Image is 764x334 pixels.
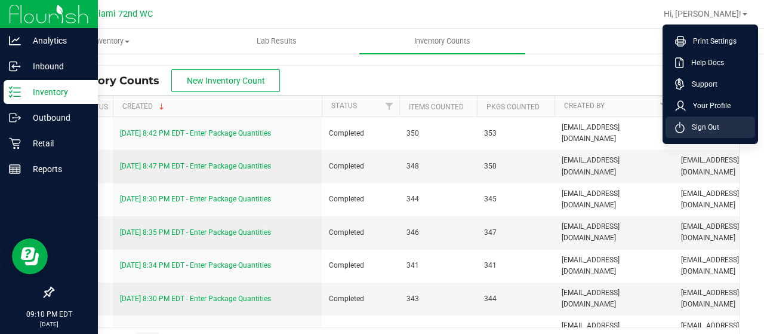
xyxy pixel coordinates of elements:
[194,29,359,54] a: Lab Results
[329,260,392,271] span: Completed
[486,103,540,111] a: Pkgs Counted
[398,36,486,47] span: Inventory Counts
[484,161,547,172] span: 350
[562,155,667,177] span: [EMAIL_ADDRESS][DOMAIN_NAME]
[91,9,153,19] span: Miami 72nd WC
[120,295,271,303] a: [DATE] 8:30 PM EDT - Enter Package Quantities
[9,163,21,175] inline-svg: Reports
[21,85,93,99] p: Inventory
[654,96,674,117] a: Filter
[9,35,21,47] inline-svg: Analytics
[331,102,357,110] a: Status
[21,59,93,73] p: Inbound
[62,74,171,87] span: Inventory Counts
[685,78,717,90] span: Support
[9,86,21,98] inline-svg: Inventory
[9,112,21,124] inline-svg: Outbound
[329,293,392,305] span: Completed
[120,261,271,269] a: [DATE] 8:34 PM EDT - Enter Package Quantities
[562,255,667,277] span: [EMAIL_ADDRESS][DOMAIN_NAME]
[120,228,271,237] a: [DATE] 8:35 PM EDT - Enter Package Quantities
[21,111,93,125] p: Outbound
[666,117,755,138] li: Sign Out
[484,293,547,305] span: 344
[484,128,547,139] span: 353
[329,227,392,238] span: Completed
[29,29,194,54] a: Inventory
[5,320,93,329] p: [DATE]
[380,96,399,117] a: Filter
[21,33,93,48] p: Analytics
[21,162,93,176] p: Reports
[120,195,271,203] a: [DATE] 8:30 PM EDT - Enter Package Quantities
[406,227,470,238] span: 346
[686,35,737,47] span: Print Settings
[21,136,93,151] p: Retail
[120,162,271,170] a: [DATE] 8:47 PM EDT - Enter Package Quantities
[171,69,280,92] button: New Inventory Count
[29,36,193,47] span: Inventory
[685,121,719,133] span: Sign Out
[329,194,392,205] span: Completed
[564,102,605,110] a: Created By
[406,128,470,139] span: 350
[241,36,313,47] span: Lab Results
[406,260,470,271] span: 341
[406,161,470,172] span: 348
[684,57,724,69] span: Help Docs
[675,78,750,90] a: Support
[406,293,470,305] span: 343
[329,128,392,139] span: Completed
[329,161,392,172] span: Completed
[484,227,547,238] span: 347
[187,76,265,85] span: New Inventory Count
[675,57,750,69] a: Help Docs
[120,129,271,137] a: [DATE] 8:42 PM EDT - Enter Package Quantities
[12,238,48,274] iframe: Resource center
[409,103,464,111] a: Items Counted
[359,29,525,54] a: Inventory Counts
[122,102,167,111] a: Created
[9,137,21,149] inline-svg: Retail
[686,100,731,112] span: Your Profile
[406,194,470,205] span: 344
[484,260,547,271] span: 341
[5,309,93,320] p: 09:10 PM EDT
[562,122,667,145] span: [EMAIL_ADDRESS][DOMAIN_NAME]
[562,188,667,211] span: [EMAIL_ADDRESS][DOMAIN_NAME]
[562,287,667,310] span: [EMAIL_ADDRESS][DOMAIN_NAME]
[9,60,21,72] inline-svg: Inbound
[562,221,667,244] span: [EMAIL_ADDRESS][DOMAIN_NAME]
[664,9,741,19] span: Hi, [PERSON_NAME]!
[484,194,547,205] span: 345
